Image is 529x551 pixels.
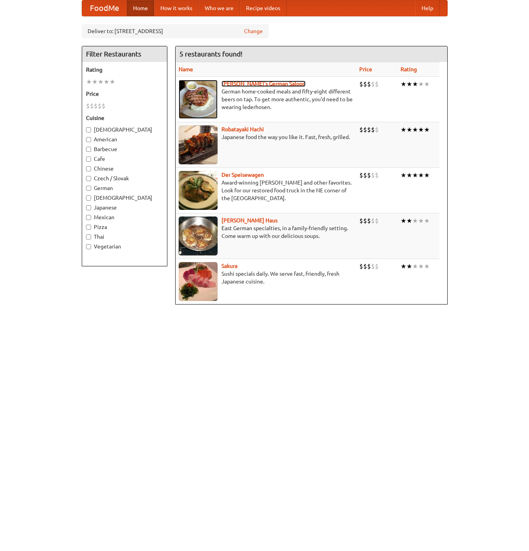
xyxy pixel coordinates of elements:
[104,77,109,86] li: ★
[179,262,218,301] img: sakura.jpg
[179,179,353,202] p: Award-winning [PERSON_NAME] and other favorites. Look for our restored food truck in the NE corne...
[359,80,363,88] li: $
[86,213,163,221] label: Mexican
[363,171,367,180] li: $
[367,80,371,88] li: $
[412,217,418,225] li: ★
[82,24,269,38] div: Deliver to: [STREET_ADDRESS]
[221,263,237,269] a: Sakura
[375,171,379,180] li: $
[221,126,264,132] a: Robatayaki Hachi
[179,270,353,285] p: Sushi specials daily. We serve fast, friendly, fresh Japanese cuisine.
[86,137,91,142] input: American
[406,171,412,180] li: ★
[401,80,406,88] li: ★
[86,233,163,241] label: Thai
[86,215,91,220] input: Mexican
[412,125,418,134] li: ★
[179,171,218,210] img: speisewagen.jpg
[401,66,417,72] a: Rating
[127,0,154,16] a: Home
[92,77,98,86] li: ★
[418,262,424,271] li: ★
[424,262,430,271] li: ★
[98,102,102,110] li: $
[363,217,367,225] li: $
[109,77,115,86] li: ★
[367,217,371,225] li: $
[406,262,412,271] li: ★
[179,217,218,255] img: kohlhaus.jpg
[375,217,379,225] li: $
[86,225,91,230] input: Pizza
[179,88,353,111] p: German home-cooked meals and fifty-eight different beers on tap. To get more authentic, you'd nee...
[86,90,163,98] h5: Price
[86,176,91,181] input: Czech / Slovak
[86,102,90,110] li: $
[371,217,375,225] li: $
[424,217,430,225] li: ★
[86,145,163,153] label: Barbecue
[86,243,163,250] label: Vegetarian
[86,114,163,122] h5: Cuisine
[98,77,104,86] li: ★
[179,224,353,240] p: East German specialties, in a family-friendly setting. Come warm up with our delicious soups.
[86,174,163,182] label: Czech / Slovak
[406,80,412,88] li: ★
[179,66,193,72] a: Name
[359,171,363,180] li: $
[375,262,379,271] li: $
[371,80,375,88] li: $
[90,102,94,110] li: $
[86,126,163,134] label: [DEMOGRAPHIC_DATA]
[401,217,406,225] li: ★
[86,155,163,163] label: Cafe
[86,147,91,152] input: Barbecue
[86,66,163,74] h5: Rating
[86,184,163,192] label: German
[199,0,240,16] a: Who we are
[363,125,367,134] li: $
[86,157,91,162] input: Cafe
[406,125,412,134] li: ★
[424,125,430,134] li: ★
[401,171,406,180] li: ★
[86,194,163,202] label: [DEMOGRAPHIC_DATA]
[375,80,379,88] li: $
[401,262,406,271] li: ★
[221,81,306,87] a: [PERSON_NAME]'s German Saloon
[86,127,91,132] input: [DEMOGRAPHIC_DATA]
[359,125,363,134] li: $
[406,217,412,225] li: ★
[363,262,367,271] li: $
[82,0,127,16] a: FoodMe
[221,172,264,178] b: Der Speisewagen
[418,125,424,134] li: ★
[179,50,243,58] ng-pluralize: 5 restaurants found!
[94,102,98,110] li: $
[424,171,430,180] li: ★
[418,80,424,88] li: ★
[221,217,278,224] a: [PERSON_NAME] Haus
[86,234,91,239] input: Thai
[401,125,406,134] li: ★
[367,262,371,271] li: $
[179,133,353,141] p: Japanese food the way you like it. Fast, fresh, grilled.
[102,102,105,110] li: $
[86,77,92,86] li: ★
[418,171,424,180] li: ★
[412,80,418,88] li: ★
[412,262,418,271] li: ★
[371,262,375,271] li: $
[86,186,91,191] input: German
[86,195,91,201] input: [DEMOGRAPHIC_DATA]
[363,80,367,88] li: $
[82,46,167,62] h4: Filter Restaurants
[240,0,286,16] a: Recipe videos
[86,205,91,210] input: Japanese
[359,262,363,271] li: $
